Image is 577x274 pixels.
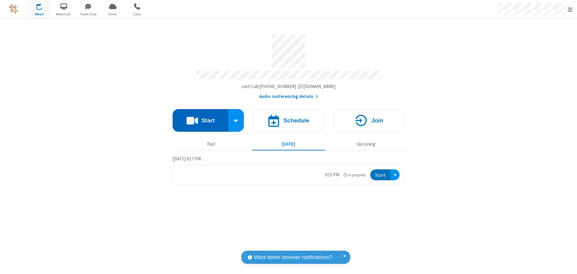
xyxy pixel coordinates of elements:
[241,83,336,89] span: Copy my meeting room link
[344,172,366,178] em: in progress
[77,11,100,17] span: Team Chat
[126,11,148,17] span: Calls
[173,156,201,162] span: [DATE] 9:17 PM
[283,118,309,123] h4: Schedule
[228,109,244,132] div: Start conference options
[201,118,215,123] h4: Start
[173,30,404,100] section: Account details
[9,5,18,14] img: QA Selenium DO NOT DELETE OR CHANGE
[252,138,325,150] button: [DATE]
[254,254,332,261] span: Want better browser notifications?
[175,138,248,150] button: Past
[370,169,391,181] button: Start
[28,11,51,17] span: Meet
[53,11,75,17] span: Webinars
[333,109,404,132] button: Join
[173,109,228,132] button: Start
[253,109,324,132] button: Schedule
[371,118,383,123] h4: Join
[241,83,336,90] button: Copy my meeting room linkCopy my meeting room link
[41,3,45,8] div: 1
[391,169,400,181] div: Open menu
[259,93,318,100] button: Audio conferencing details
[101,11,124,17] span: Drive
[325,172,339,178] div: 9:15 PM
[330,138,402,150] button: Upcoming
[173,155,404,185] section: Today's Meetings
